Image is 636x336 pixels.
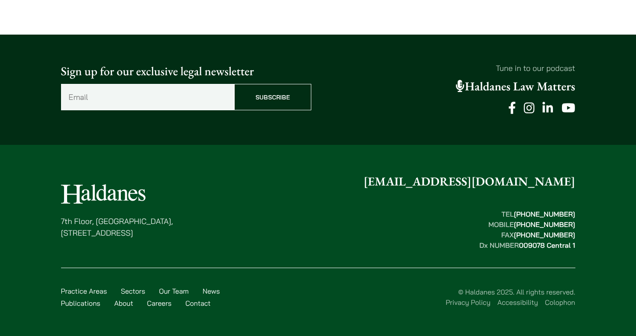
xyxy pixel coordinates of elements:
a: Publications [61,299,100,307]
a: [EMAIL_ADDRESS][DOMAIN_NAME] [364,174,575,189]
a: Accessibility [497,298,538,307]
a: Contact [185,299,210,307]
div: © Haldanes 2025. All rights reserved. [232,287,575,307]
input: Email [61,84,234,110]
p: Tune in to our podcast [325,62,575,74]
a: About [114,299,133,307]
a: News [203,287,220,295]
p: Sign up for our exclusive legal newsletter [61,62,311,80]
mark: [PHONE_NUMBER] [514,220,575,229]
input: Subscribe [234,84,311,110]
a: Privacy Policy [446,298,490,307]
a: Practice Areas [61,287,107,295]
p: 7th Floor, [GEOGRAPHIC_DATA], [STREET_ADDRESS] [61,215,173,239]
a: Sectors [121,287,145,295]
mark: [PHONE_NUMBER] [514,210,575,218]
mark: 009078 Central 1 [519,241,575,250]
a: Careers [147,299,172,307]
a: Our Team [159,287,189,295]
a: Haldanes Law Matters [456,79,575,94]
img: Logo of Haldanes [61,184,145,204]
strong: TEL MOBILE FAX Dx NUMBER [479,210,575,250]
a: Colophon [545,298,575,307]
mark: [PHONE_NUMBER] [514,230,575,239]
